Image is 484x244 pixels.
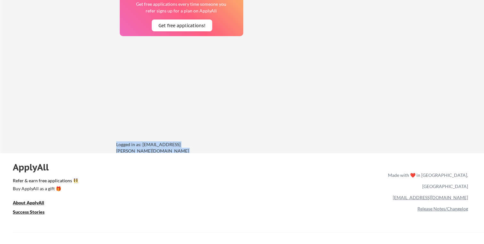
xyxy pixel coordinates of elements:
[13,209,53,216] a: Success Stories
[13,186,77,191] div: Buy ApplyAll as a gift 🎁
[135,1,227,14] div: Get free applications every time someone you refer signs up for a plan on ApplyAll
[152,20,212,31] button: Get free applications!
[417,206,468,211] a: Release Notes/Changelog
[13,200,44,205] u: About ApplyAll
[385,169,468,192] div: Made with ❤️ in [GEOGRAPHIC_DATA], [GEOGRAPHIC_DATA]
[13,185,77,193] a: Buy ApplyAll as a gift 🎁
[13,178,254,185] a: Refer & earn free applications 👯‍♀️
[13,209,44,215] u: Success Stories
[393,195,468,200] a: [EMAIL_ADDRESS][DOMAIN_NAME]
[13,162,56,173] div: ApplyAll
[13,199,53,207] a: About ApplyAll
[116,141,212,154] div: Logged in as: [EMAIL_ADDRESS][PERSON_NAME][DOMAIN_NAME]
